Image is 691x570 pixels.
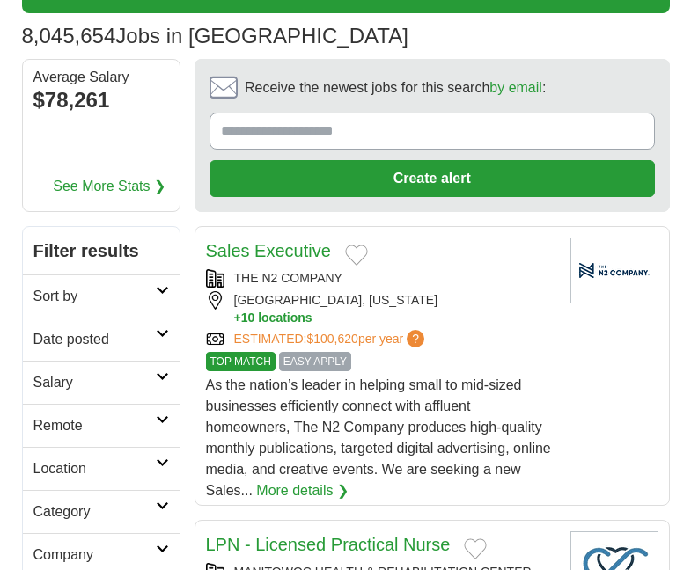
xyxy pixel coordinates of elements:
[33,329,156,350] h2: Date posted
[22,24,408,47] h1: Jobs in [GEOGRAPHIC_DATA]
[234,330,429,348] a: ESTIMATED:$100,620per year?
[206,352,276,371] span: TOP MATCH
[23,274,180,318] a: Sort by
[407,330,424,347] span: ?
[33,544,156,566] h2: Company
[206,291,556,326] div: [GEOGRAPHIC_DATA], [US_STATE]
[23,227,180,274] h2: Filter results
[210,160,655,197] button: Create alert
[345,245,368,266] button: Add to favorite jobs
[279,352,351,371] span: EASY APPLY
[33,501,156,522] h2: Category
[464,538,487,559] button: Add to favorite jobs
[23,447,180,490] a: Location
[23,361,180,404] a: Salary
[33,415,156,436] h2: Remote
[206,377,551,498] span: As the nation’s leader in helping small to mid-sized businesses efficiently connect with affluent...
[306,332,357,346] span: $100,620
[33,70,169,84] div: Average Salary
[33,372,156,393] h2: Salary
[206,241,331,260] a: Sales Executive
[256,480,349,501] a: More details ❯
[22,20,116,52] span: 8,045,654
[234,310,556,326] button: +10 locations
[23,490,180,533] a: Category
[206,535,451,554] a: LPN - Licensed Practical Nurse
[570,237,658,303] img: Company logo
[33,84,169,116] div: $78,261
[33,286,156,307] h2: Sort by
[23,318,180,361] a: Date posted
[33,458,156,479] h2: Location
[245,77,546,99] span: Receive the newest jobs for this search :
[23,404,180,447] a: Remote
[234,310,241,326] span: +
[206,269,556,288] div: THE N2 COMPANY
[489,80,542,95] a: by email
[53,176,165,197] a: See More Stats ❯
